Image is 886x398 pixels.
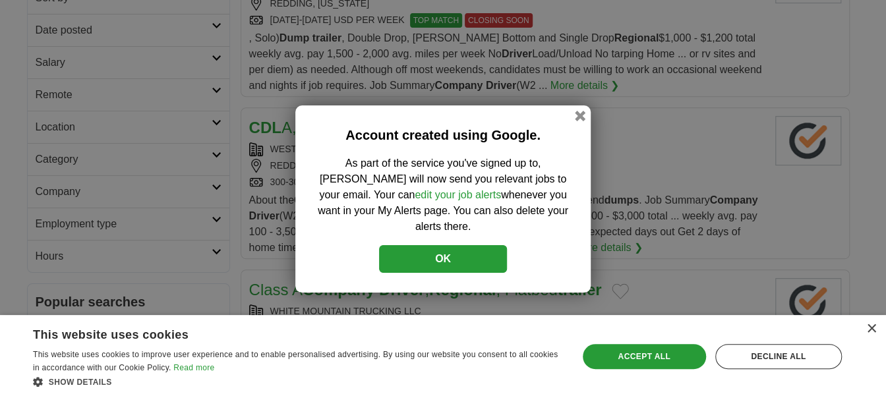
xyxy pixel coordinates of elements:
div: Decline all [715,344,842,369]
button: OK [379,245,507,273]
div: Show details [33,375,562,388]
a: Read more, opens a new window [173,363,214,372]
div: Accept all [583,344,706,369]
span: This website uses cookies to improve user experience and to enable personalised advertising. By u... [33,350,558,372]
span: Show details [49,378,112,387]
p: As part of the service you've signed up to, [PERSON_NAME] will now send you relevant jobs to your... [315,156,571,235]
div: This website uses cookies [33,323,529,343]
div: Close [866,324,876,334]
h2: Account created using Google. [315,125,571,145]
a: edit your job alerts [415,189,501,200]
